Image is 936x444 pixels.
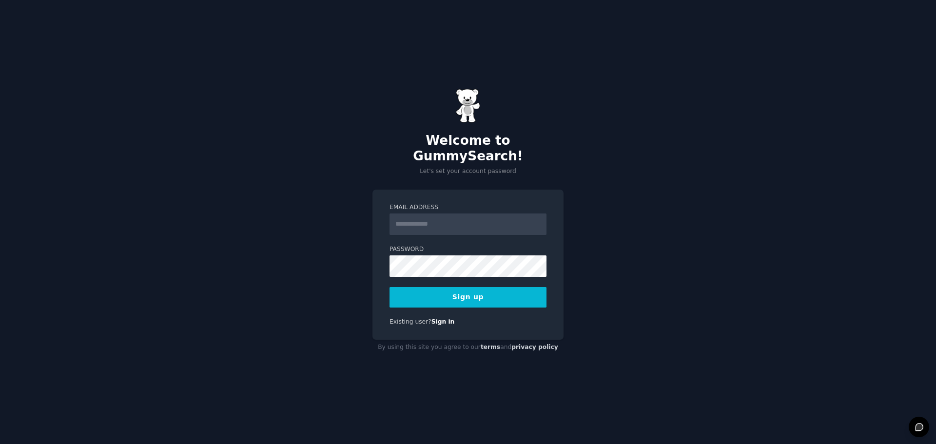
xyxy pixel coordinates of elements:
[372,340,564,355] div: By using this site you agree to our and
[456,89,480,123] img: Gummy Bear
[390,203,546,212] label: Email Address
[390,287,546,308] button: Sign up
[372,167,564,176] p: Let's set your account password
[481,344,500,350] a: terms
[390,318,431,325] span: Existing user?
[372,133,564,164] h2: Welcome to GummySearch!
[390,245,546,254] label: Password
[431,318,455,325] a: Sign in
[511,344,558,350] a: privacy policy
